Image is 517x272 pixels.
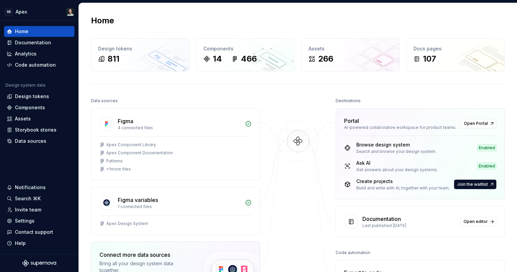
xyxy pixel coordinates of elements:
[4,136,74,146] a: Data sources
[91,96,118,106] div: Data sources
[4,216,74,226] a: Settings
[4,91,74,102] a: Design tokens
[362,223,456,228] div: Last published [DATE]
[118,196,158,204] div: Figma variables
[318,53,333,64] div: 266
[196,38,295,71] a: Components14466
[106,142,156,148] div: Apex Component Library
[301,38,400,71] a: Assets266
[413,45,498,52] div: Docs pages
[15,93,49,100] div: Design tokens
[356,141,436,148] div: Browse design system
[4,102,74,113] a: Components
[4,193,74,204] button: Search ⌘K
[99,251,191,259] div: Connect more data sources
[106,166,131,172] div: + 1 more files
[4,204,74,215] a: Invite team
[22,260,56,267] svg: Supernova Logo
[15,229,53,235] div: Contact support
[406,38,505,71] a: Docs pages107
[4,227,74,237] button: Contact support
[464,121,488,126] span: Open Portal
[477,144,496,151] div: Enabled
[98,45,182,52] div: Design tokens
[15,195,41,202] div: Search ⌘K
[118,204,241,209] div: 1 connected files
[15,206,41,213] div: Invite team
[5,83,45,88] div: Design system data
[241,53,257,64] div: 466
[4,182,74,193] button: Notifications
[4,60,74,70] a: Code automation
[477,163,496,169] div: Enabled
[66,8,74,16] img: Niklas Quitzau
[336,96,361,106] div: Destinations
[356,160,438,166] div: Ask AI
[213,53,222,64] div: 14
[356,178,450,185] div: Create projects
[15,115,31,122] div: Assets
[454,180,496,189] button: Join the waitlist
[106,158,123,164] div: Patterns
[15,50,37,57] div: Analytics
[91,187,260,235] a: Figma variables1 connected filesApex Design System
[16,8,27,15] div: Apex
[15,218,35,224] div: Settings
[460,217,496,226] a: Open editor
[4,113,74,124] a: Assets
[1,4,77,19] button: SBApexNiklas Quitzau
[118,117,133,125] div: Figma
[461,119,496,128] a: Open Portal
[15,28,28,35] div: Home
[423,53,436,64] div: 107
[15,138,46,144] div: Data sources
[203,45,288,52] div: Components
[118,125,241,131] div: 4 connected files
[106,221,148,226] div: Apex Design System
[106,150,173,156] div: Apex Component Documentation
[4,37,74,48] a: Documentation
[15,39,51,46] div: Documentation
[309,45,393,52] div: Assets
[362,215,401,223] div: Documentation
[4,26,74,37] a: Home
[91,108,260,180] a: Figma4 connected filesApex Component LibraryApex Component DocumentationPatterns+1more files
[15,184,46,191] div: Notifications
[15,62,56,68] div: Code automation
[91,38,189,71] a: Design tokens811
[356,167,438,173] div: Get answers about your design systems.
[344,125,457,130] div: AI-powered collaborative workspace for product teams.
[457,182,488,187] span: Join the waitlist
[464,219,488,224] span: Open editor
[344,117,359,125] div: Portal
[356,149,436,154] div: Search and browse your design system.
[356,185,450,191] div: Build and write with AI, together with your team.
[15,127,57,133] div: Storybook stories
[4,48,74,59] a: Analytics
[91,15,114,26] h2: Home
[15,104,45,111] div: Components
[336,248,370,257] div: Code automation
[4,124,74,135] a: Storybook stories
[4,238,74,249] button: Help
[15,240,26,247] div: Help
[108,53,119,64] div: 811
[5,8,13,16] div: SB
